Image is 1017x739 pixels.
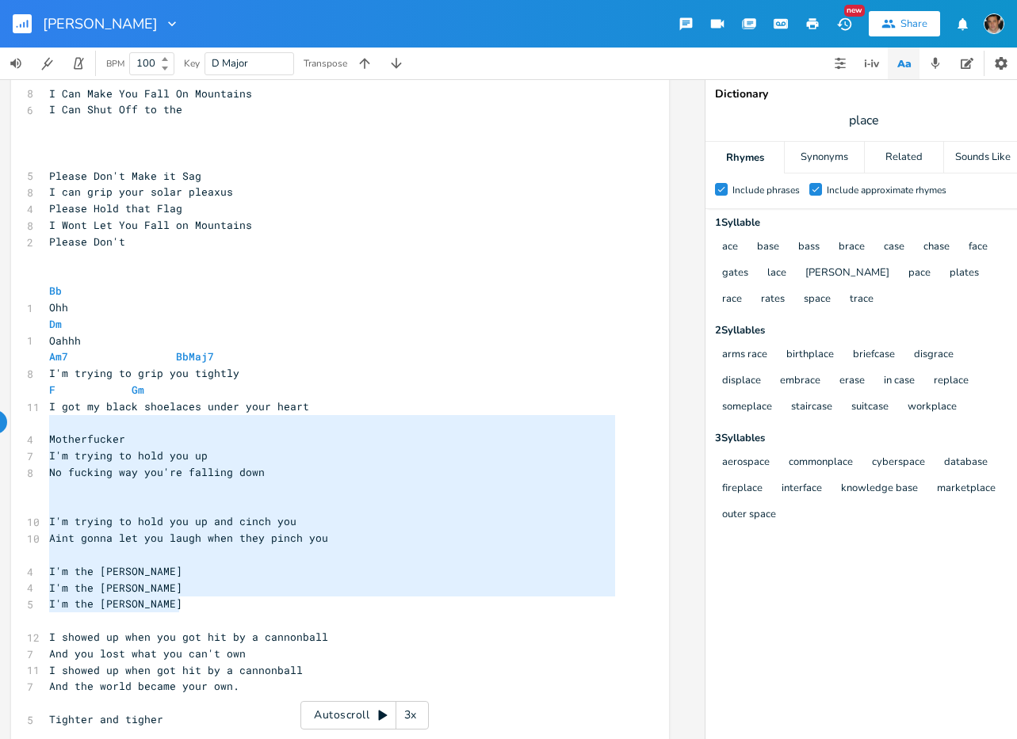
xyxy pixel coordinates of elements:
button: chase [923,241,950,254]
span: I showed up when you got hit by a cannonball [49,630,328,644]
span: Oahhh [49,333,81,348]
div: Rhymes [705,142,784,173]
button: pace [908,267,931,280]
button: disgrace [914,349,954,362]
button: knowledge base [841,482,918,496]
button: suitcase [851,401,889,414]
div: 2 Syllable s [715,326,1013,336]
div: Related [865,142,943,173]
button: Share [869,11,940,36]
button: space [804,293,831,307]
button: bass [798,241,820,254]
span: BbMaj7 [176,349,214,364]
div: Include approximate rhymes [827,185,946,195]
button: outer space [722,509,776,522]
button: rates [761,293,785,307]
button: face [969,241,988,254]
span: D Major [212,56,248,70]
div: Synonyms [785,142,863,173]
button: embrace [780,375,820,388]
img: John Pick [984,13,1004,34]
div: Share [900,17,927,31]
span: I showed up when got hit by a cannonball [49,663,303,677]
button: brace [839,241,865,254]
button: lace [767,267,786,280]
button: [PERSON_NAME] [805,267,889,280]
span: I can grip your solar pleaxus [49,185,233,199]
div: Transpose [304,59,347,68]
span: Please Don't [49,234,125,249]
button: interface [782,482,822,496]
span: I'm trying to hold you up and cinch you [49,514,296,528]
span: I Can Make You Fall On Mountains [49,86,252,101]
span: F [49,383,55,397]
div: Key [184,59,200,68]
button: erase [839,375,865,388]
span: I'm the [PERSON_NAME] [49,596,182,611]
span: Am7 [49,349,68,364]
span: I Can Shut Off to the [49,102,182,116]
span: Motherfucker [49,432,125,446]
span: Tighter and tigher [49,712,163,726]
button: trace [850,293,874,307]
span: Please Don't Make it Sag [49,169,201,183]
div: 1 Syllable [715,218,1013,228]
button: base [757,241,779,254]
button: plates [950,267,979,280]
button: marketplace [937,482,996,496]
span: Bb [49,284,62,298]
button: someplace [722,401,772,414]
span: I'm the [PERSON_NAME] [49,564,182,578]
span: I got my black shoelaces under your heart [49,399,309,413]
button: gates [722,267,748,280]
button: commonplace [789,456,853,470]
span: And you lost what you can't own [49,646,246,661]
div: Autoscroll [300,701,429,729]
button: database [944,456,988,470]
button: arms race [722,349,767,362]
button: birthplace [786,349,834,362]
button: fireplace [722,482,763,496]
span: I'm the [PERSON_NAME] [49,581,182,595]
div: 3x [396,701,425,729]
button: staircase [791,401,832,414]
button: race [722,293,742,307]
span: And the world became your own. [49,679,239,693]
span: Ohh [49,300,68,314]
div: Include phrases [732,185,800,195]
span: I'm trying to hold you up [49,448,208,463]
button: cyberspace [872,456,925,470]
div: Dictionary [715,89,1013,100]
button: New [828,10,860,38]
span: I'm trying to grip you tightly [49,366,239,380]
button: workplace [908,401,957,414]
button: in case [884,375,915,388]
span: [PERSON_NAME] [43,17,158,31]
span: Please Hold that Flag [49,201,182,215]
span: No fucking way you're falling down [49,465,265,479]
button: aerospace [722,456,770,470]
button: replace [934,375,969,388]
div: 3 Syllable s [715,433,1013,444]
button: displace [722,375,761,388]
span: Aint gonna let you laugh when they pinch you [49,531,328,545]
span: I Wont Let You Fall on Mountains [49,218,252,232]
div: New [844,5,865,17]
button: briefcase [853,349,895,362]
button: ace [722,241,738,254]
span: Gm [132,383,144,397]
span: place [849,112,879,130]
button: case [884,241,904,254]
div: BPM [106,59,124,68]
span: Dm [49,317,62,331]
